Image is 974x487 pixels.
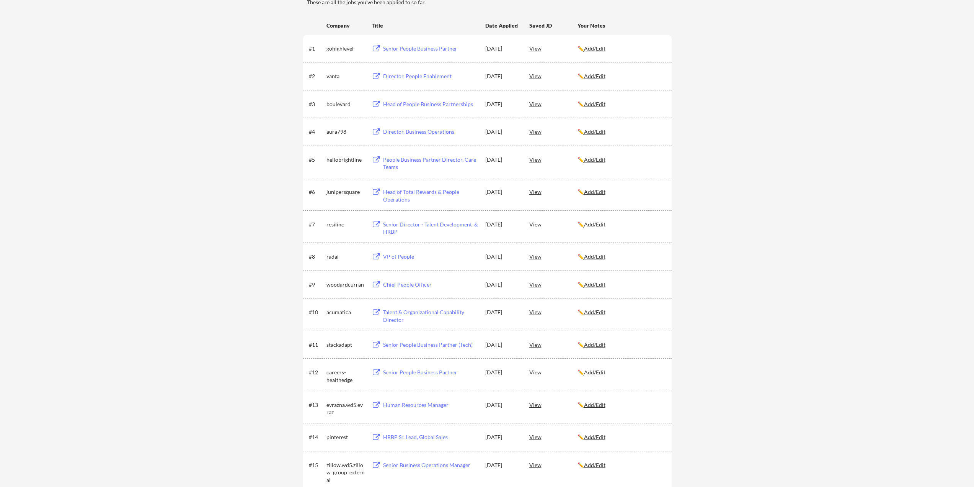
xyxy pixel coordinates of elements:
[326,281,365,289] div: woodardcurran
[529,18,578,32] div: Saved JD
[309,433,324,441] div: #14
[578,156,665,164] div: ✏️
[485,281,519,289] div: [DATE]
[578,188,665,196] div: ✏️
[584,45,605,52] u: Add/Edit
[485,461,519,469] div: [DATE]
[529,249,578,263] div: View
[326,341,365,349] div: stackadapt
[372,22,478,30] div: Title
[529,125,578,138] div: View
[383,253,478,261] div: VP of People
[578,369,665,376] div: ✏️
[309,188,324,196] div: #6
[584,189,605,195] u: Add/Edit
[485,221,519,228] div: [DATE]
[309,341,324,349] div: #11
[383,128,478,136] div: Director, Business Operations
[485,128,519,136] div: [DATE]
[309,308,324,316] div: #10
[383,401,478,409] div: Human Resources Manager
[326,72,365,80] div: vanta
[578,253,665,261] div: ✏️
[485,341,519,349] div: [DATE]
[529,365,578,379] div: View
[326,100,365,108] div: boulevard
[485,22,519,30] div: Date Applied
[383,221,478,236] div: Senior Director - Talent Development & HRBP
[485,45,519,52] div: [DATE]
[584,341,605,348] u: Add/Edit
[578,433,665,441] div: ✏️
[309,156,324,164] div: #5
[309,72,324,80] div: #2
[584,309,605,315] u: Add/Edit
[383,45,478,52] div: Senior People Business Partner
[309,45,324,52] div: #1
[485,308,519,316] div: [DATE]
[578,281,665,289] div: ✏️
[485,100,519,108] div: [DATE]
[529,185,578,198] div: View
[584,281,605,288] u: Add/Edit
[578,341,665,349] div: ✏️
[578,22,665,30] div: Your Notes
[578,45,665,52] div: ✏️
[485,156,519,164] div: [DATE]
[584,434,605,440] u: Add/Edit
[309,221,324,228] div: #7
[383,188,478,203] div: Head of Total Rewards & People Operations
[309,461,324,469] div: #15
[326,188,365,196] div: junipersquare
[529,305,578,319] div: View
[326,433,365,441] div: pinterest
[529,458,578,472] div: View
[578,72,665,80] div: ✏️
[383,100,478,108] div: Head of People Business Partnerships
[578,221,665,228] div: ✏️
[309,253,324,261] div: #8
[584,402,605,408] u: Add/Edit
[485,369,519,376] div: [DATE]
[309,401,324,409] div: #13
[326,461,365,484] div: zillow.wd5.zillow_group_external
[326,401,365,416] div: evrazna.wd5.evraz
[485,188,519,196] div: [DATE]
[383,308,478,323] div: Talent & Organizational Capability Director
[578,128,665,136] div: ✏️
[529,338,578,351] div: View
[326,45,365,52] div: gohighlevel
[529,152,578,166] div: View
[485,72,519,80] div: [DATE]
[309,369,324,376] div: #12
[584,253,605,260] u: Add/Edit
[383,369,478,376] div: Senior People Business Partner
[529,69,578,83] div: View
[326,308,365,316] div: acumatica
[584,128,605,135] u: Add/Edit
[326,156,365,164] div: hellobrightline
[309,128,324,136] div: #4
[485,433,519,441] div: [DATE]
[309,281,324,289] div: #9
[578,461,665,469] div: ✏️
[529,41,578,55] div: View
[326,221,365,228] div: resilinc
[326,369,365,384] div: careers-healthedge
[584,462,605,468] u: Add/Edit
[584,221,605,228] u: Add/Edit
[485,401,519,409] div: [DATE]
[529,217,578,231] div: View
[383,281,478,289] div: Chief People Officer
[326,253,365,261] div: radai
[309,100,324,108] div: #3
[485,253,519,261] div: [DATE]
[529,398,578,412] div: View
[529,430,578,444] div: View
[578,308,665,316] div: ✏️
[383,433,478,441] div: HRBP Sr. Lead, Global Sales
[529,277,578,291] div: View
[529,97,578,111] div: View
[584,73,605,79] u: Add/Edit
[578,100,665,108] div: ✏️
